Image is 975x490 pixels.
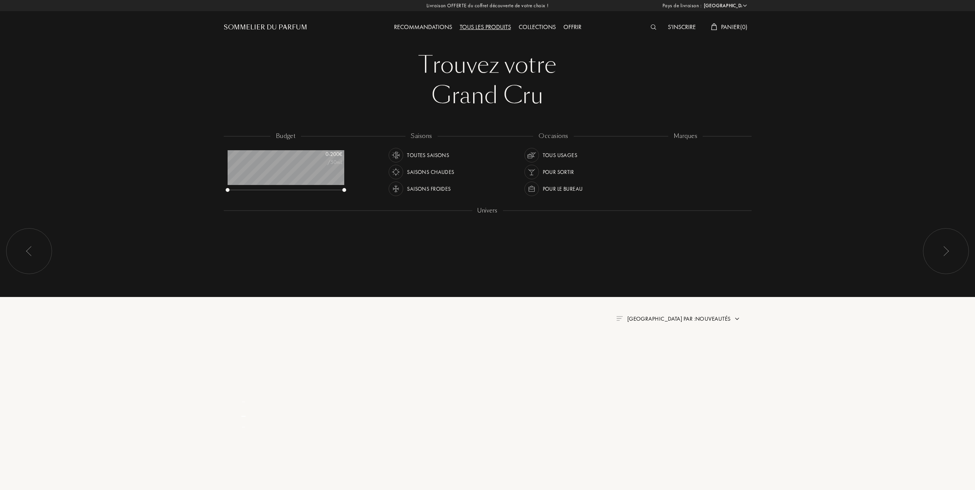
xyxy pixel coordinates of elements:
[742,3,748,8] img: arrow_w.png
[407,182,451,196] div: Saisons froides
[227,396,260,404] div: _
[533,132,573,141] div: occasions
[734,316,740,322] img: arrow.png
[560,23,585,31] a: Offrir
[228,345,259,375] img: pf_empty.png
[390,23,456,32] div: Recommandations
[456,23,515,32] div: Tous les produits
[526,167,537,177] img: usage_occasion_party_white.svg
[526,150,537,161] img: usage_occasion_all_white.svg
[390,23,456,31] a: Recommandations
[560,23,585,32] div: Offrir
[391,150,401,161] img: usage_season_average_white.svg
[664,23,700,31] a: S'inscrire
[456,23,515,31] a: Tous les produits
[943,246,949,256] img: arr_left.svg
[304,150,342,158] div: 0 - 200 €
[224,23,307,32] a: Sommelier du Parfum
[515,23,560,31] a: Collections
[227,421,260,429] div: _
[543,165,574,179] div: Pour sortir
[26,246,32,256] img: arr_left.svg
[616,316,622,321] img: filter_by.png
[721,23,748,31] span: Panier ( 0 )
[407,148,449,162] div: Toutes saisons
[651,24,656,30] img: search_icn_white.svg
[627,315,731,323] span: [GEOGRAPHIC_DATA] par : Nouveautés
[407,165,454,179] div: Saisons chaudes
[230,50,746,80] div: Trouvez votre
[668,132,703,141] div: marques
[391,183,401,194] img: usage_season_cold_white.svg
[228,456,259,487] img: pf_empty.png
[472,206,503,215] div: Univers
[664,23,700,32] div: S'inscrire
[270,132,301,141] div: budget
[304,158,342,166] div: /50mL
[391,167,401,177] img: usage_season_hot_white.svg
[515,23,560,32] div: Collections
[526,183,537,194] img: usage_occasion_work_white.svg
[543,148,578,162] div: Tous usages
[405,132,437,141] div: saisons
[227,405,260,420] div: _
[711,23,717,30] img: cart_white.svg
[662,2,702,10] span: Pays de livraison :
[230,80,746,111] div: Grand Cru
[543,182,583,196] div: Pour le bureau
